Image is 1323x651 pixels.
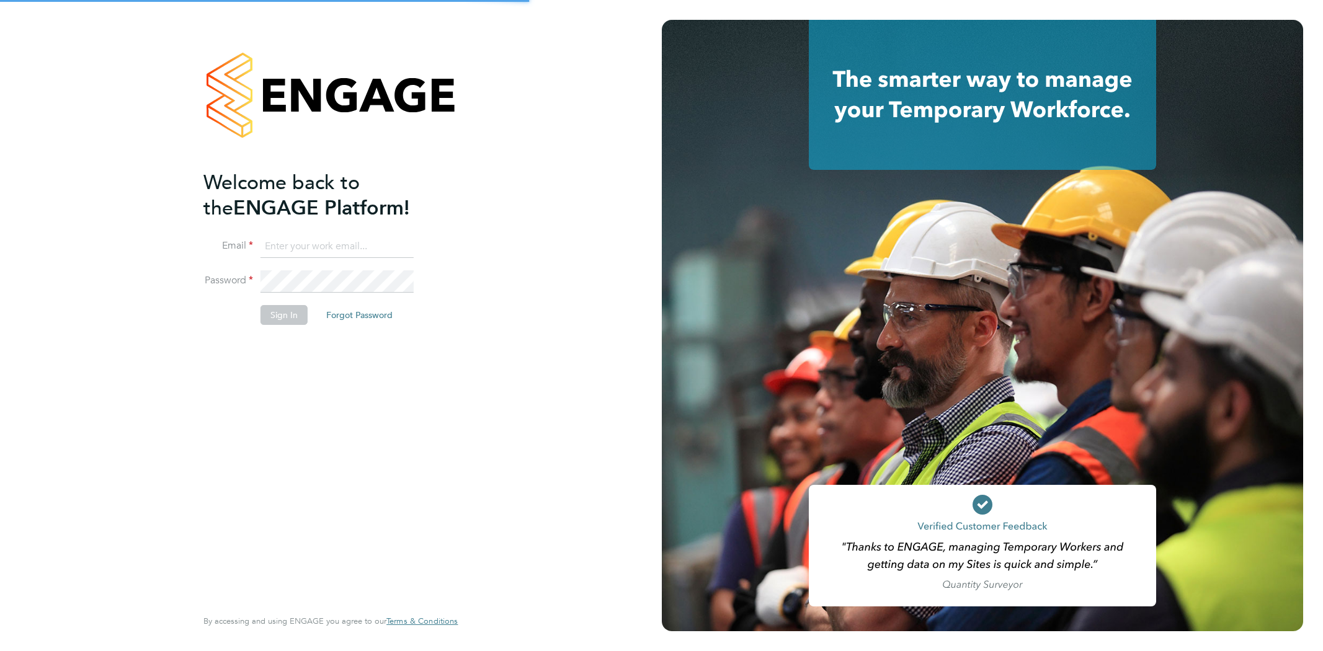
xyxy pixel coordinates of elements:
[316,305,403,325] button: Forgot Password
[386,616,458,626] a: Terms & Conditions
[386,616,458,626] span: Terms & Conditions
[203,239,253,252] label: Email
[261,236,414,258] input: Enter your work email...
[203,170,360,220] span: Welcome back to the
[203,170,445,221] h2: ENGAGE Platform!
[261,305,308,325] button: Sign In
[203,616,458,626] span: By accessing and using ENGAGE you agree to our
[203,274,253,287] label: Password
